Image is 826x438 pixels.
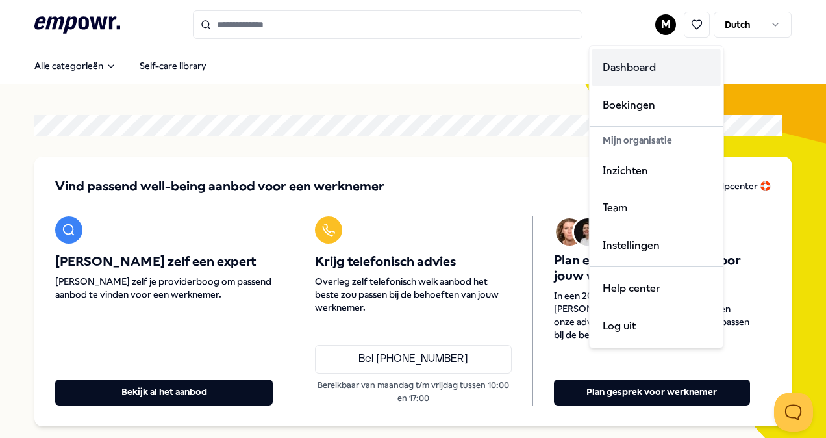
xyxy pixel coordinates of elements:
[592,227,721,264] a: Instellingen
[592,270,721,307] a: Help center
[592,152,721,190] a: Inzichten
[592,189,721,227] a: Team
[589,45,724,348] div: M
[592,86,721,124] a: Boekingen
[592,129,721,151] div: Mijn organisatie
[592,307,721,345] div: Log uit
[592,49,721,86] a: Dashboard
